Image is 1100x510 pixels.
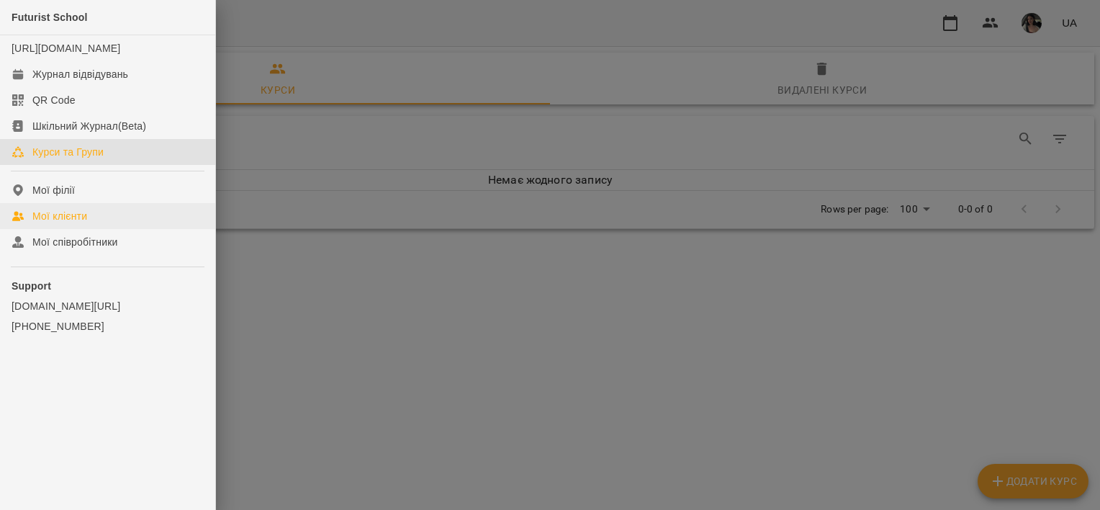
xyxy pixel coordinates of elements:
[12,319,204,334] a: [PHONE_NUMBER]
[32,235,118,249] div: Мої співробітники
[12,12,88,23] span: Futurist School
[12,299,204,313] a: [DOMAIN_NAME][URL]
[32,145,104,159] div: Курси та Групи
[32,183,75,197] div: Мої філії
[12,279,204,293] p: Support
[32,119,146,133] div: Шкільний Журнал(Beta)
[32,209,87,223] div: Мої клієнти
[32,93,76,107] div: QR Code
[12,42,120,54] a: [URL][DOMAIN_NAME]
[32,67,128,81] div: Журнал відвідувань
